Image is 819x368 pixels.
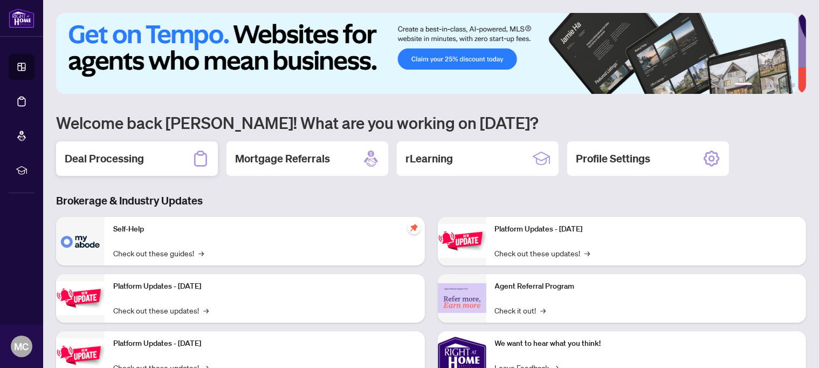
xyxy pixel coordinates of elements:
[756,83,761,87] button: 2
[113,338,416,350] p: Platform Updates - [DATE]
[495,247,590,259] a: Check out these updates!→
[15,339,29,354] span: MC
[438,224,486,258] img: Platform Updates - June 23, 2025
[495,223,798,235] p: Platform Updates - [DATE]
[585,247,590,259] span: →
[113,304,209,316] a: Check out these updates!→
[576,151,650,166] h2: Profile Settings
[438,283,486,313] img: Agent Referral Program
[65,151,144,166] h2: Deal Processing
[56,112,806,133] h1: Welcome back [PERSON_NAME]! What are you working on [DATE]?
[56,217,105,265] img: Self-Help
[203,304,209,316] span: →
[113,247,204,259] a: Check out these guides!→
[782,83,787,87] button: 5
[56,193,806,208] h3: Brokerage & Industry Updates
[9,8,35,28] img: logo
[235,151,330,166] h2: Mortgage Referrals
[776,330,808,363] button: Open asap
[113,281,416,292] p: Platform Updates - [DATE]
[774,83,778,87] button: 4
[113,223,416,235] p: Self-Help
[405,151,453,166] h2: rLearning
[56,281,105,315] img: Platform Updates - September 16, 2025
[198,247,204,259] span: →
[495,281,798,292] p: Agent Referral Program
[765,83,769,87] button: 3
[408,221,421,234] span: pushpin
[541,304,546,316] span: →
[791,83,795,87] button: 6
[56,13,798,94] img: Slide 0
[495,304,546,316] a: Check it out!→
[735,83,752,87] button: 1
[495,338,798,350] p: We want to hear what you think!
